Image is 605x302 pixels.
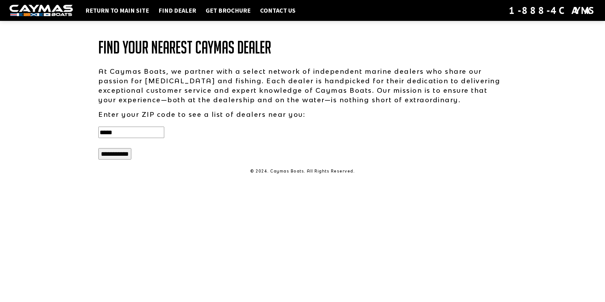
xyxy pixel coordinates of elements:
[98,66,507,104] p: At Caymas Boats, we partner with a select network of independent marine dealers who share our pas...
[82,6,152,15] a: Return to main site
[98,168,507,174] p: © 2024. Caymas Boats. All Rights Reserved.
[98,110,507,119] p: Enter your ZIP code to see a list of dealers near you:
[509,3,596,17] div: 1-888-4CAYMAS
[203,6,254,15] a: Get Brochure
[9,5,73,16] img: white-logo-c9c8dbefe5ff5ceceb0f0178aa75bf4bb51f6bca0971e226c86eb53dfe498488.png
[257,6,299,15] a: Contact Us
[155,6,199,15] a: Find Dealer
[98,38,507,57] h1: Find Your Nearest Caymas Dealer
